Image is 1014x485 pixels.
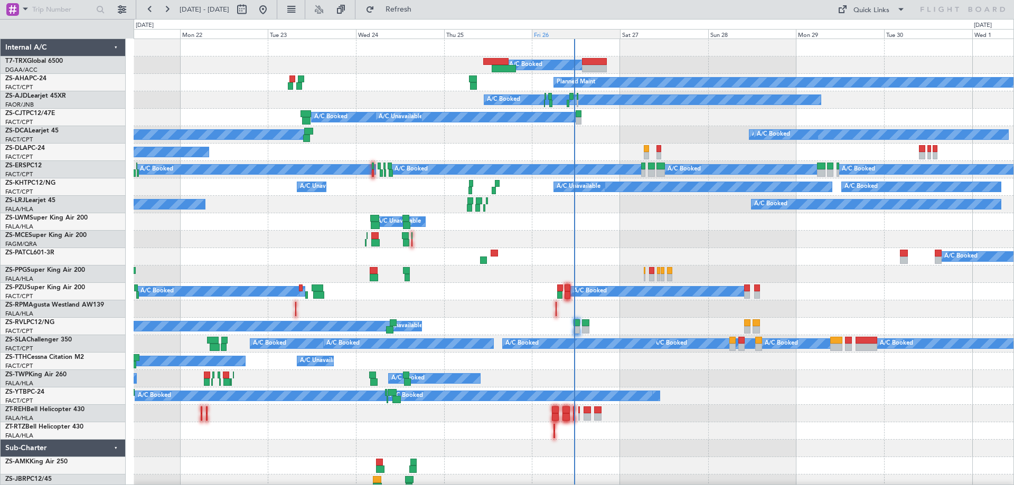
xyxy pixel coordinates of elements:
[5,128,59,134] a: ZS-DCALearjet 45
[395,161,428,177] div: A/C Booked
[5,93,66,99] a: ZS-AJDLearjet 45XR
[253,336,286,351] div: A/C Booked
[5,476,26,482] span: ZS-JBR
[377,214,421,230] div: A/C Unavailable
[5,284,85,291] a: ZS-PZUSuper King Air 200
[390,388,423,404] div: A/C Booked
[844,179,878,195] div: A/C Booked
[5,284,27,291] span: ZS-PZU
[5,310,33,318] a: FALA/HLA
[5,302,29,308] span: ZS-RPM
[5,354,84,360] a: ZS-TTHCessna Citation M2
[509,57,542,73] div: A/C Booked
[5,302,104,308] a: ZS-RPMAgusta Westland AW139
[314,109,348,125] div: A/C Booked
[326,336,360,351] div: A/C Booked
[668,161,701,177] div: A/C Booked
[136,21,154,30] div: [DATE]
[5,153,33,161] a: FACT/CPT
[5,424,25,430] span: ZT-RTZ
[5,93,27,99] span: ZS-AJD
[757,127,790,142] div: A/C Booked
[842,161,875,177] div: A/C Booked
[180,5,229,14] span: [DATE] - [DATE]
[752,127,785,142] div: A/C Booked
[379,318,422,334] div: A/C Unavailable
[361,1,424,18] button: Refresh
[505,336,539,351] div: A/C Booked
[532,29,620,39] div: Fri 26
[5,128,29,134] span: ZS-DCA
[5,136,33,144] a: FACT/CPT
[5,110,55,117] a: ZS-CJTPC12/47E
[853,5,889,16] div: Quick Links
[300,179,344,195] div: A/C Unavailable
[5,58,27,64] span: T7-TRX
[884,29,972,39] div: Tue 30
[5,232,29,239] span: ZS-MCE
[5,75,46,82] a: ZS-AHAPC-24
[5,101,34,109] a: FAOR/JNB
[268,29,356,39] div: Tue 23
[754,196,787,212] div: A/C Booked
[5,424,83,430] a: ZT-RTZBell Helicopter 430
[5,75,29,82] span: ZS-AHA
[5,232,87,239] a: ZS-MCESuper King Air 200
[5,180,55,186] a: ZS-KHTPC12/NG
[5,372,67,378] a: ZS-TWPKing Air 260
[5,205,33,213] a: FALA/HLA
[5,240,37,248] a: FAGM/QRA
[5,327,33,335] a: FACT/CPT
[796,29,884,39] div: Mon 29
[5,476,52,482] a: ZS-JBRPC12/45
[5,197,55,204] a: ZS-LRJLearjet 45
[5,319,54,326] a: ZS-RVLPC12/NG
[32,2,93,17] input: Trip Number
[5,163,26,169] span: ZS-ERS
[654,336,687,351] div: A/C Booked
[974,21,992,30] div: [DATE]
[5,345,33,353] a: FACT/CPT
[5,389,27,395] span: ZS-YTB
[5,432,33,440] a: FALA/HLA
[5,292,33,300] a: FACT/CPT
[5,66,37,74] a: DGAA/ACC
[5,188,33,196] a: FACT/CPT
[5,414,33,422] a: FALA/HLA
[620,29,708,39] div: Sat 27
[5,337,26,343] span: ZS-SLA
[5,215,30,221] span: ZS-LWM
[5,354,27,360] span: ZS-TTH
[140,161,173,177] div: A/C Booked
[140,283,174,299] div: A/C Booked
[765,336,798,351] div: A/C Booked
[5,459,30,465] span: ZS-AMK
[5,197,25,204] span: ZS-LRJ
[379,109,422,125] div: A/C Unavailable
[708,29,796,39] div: Sun 28
[5,379,33,387] a: FALA/HLA
[5,223,33,231] a: FALA/HLA
[5,275,33,283] a: FALA/HLA
[5,397,33,405] a: FACT/CPT
[487,92,520,108] div: A/C Booked
[180,29,268,39] div: Mon 22
[5,58,63,64] a: T7-TRXGlobal 6500
[5,118,33,126] a: FACT/CPT
[377,6,421,13] span: Refresh
[5,180,27,186] span: ZS-KHT
[391,370,425,386] div: A/C Booked
[5,362,33,370] a: FACT/CPT
[5,170,33,178] a: FACT/CPT
[557,179,600,195] div: A/C Unavailable
[5,406,84,413] a: ZT-REHBell Helicopter 430
[300,353,344,369] div: A/C Unavailable
[356,29,444,39] div: Wed 24
[5,267,27,273] span: ZS-PPG
[5,215,88,221] a: ZS-LWMSuper King Air 200
[557,74,595,90] div: Planned Maint
[5,389,44,395] a: ZS-YTBPC-24
[944,249,978,264] div: A/C Booked
[444,29,532,39] div: Thu 25
[832,1,910,18] button: Quick Links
